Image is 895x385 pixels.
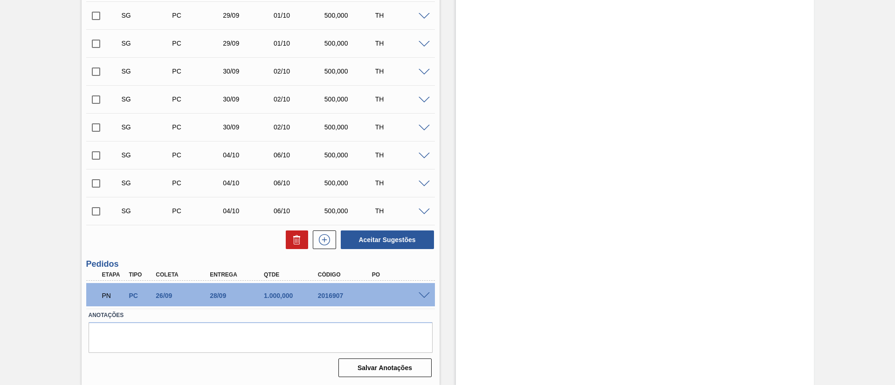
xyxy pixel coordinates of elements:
div: 30/09/2025 [220,68,277,75]
div: Nova sugestão [308,230,336,249]
div: 30/09/2025 [220,123,277,131]
div: TH [373,179,429,187]
div: TH [373,123,429,131]
button: Aceitar Sugestões [341,230,434,249]
div: 500,000 [322,95,379,103]
div: Etapa [100,271,128,278]
label: Anotações [89,309,433,322]
div: 2016907 [316,292,376,299]
div: 500,000 [322,123,379,131]
div: TH [373,207,429,215]
div: Pedido de Compra [126,292,154,299]
div: TH [373,40,429,47]
div: Sugestão Criada [119,40,176,47]
div: Pedido de Compra [170,95,226,103]
div: 500,000 [322,40,379,47]
div: Qtde [262,271,322,278]
div: Sugestão Criada [119,123,176,131]
div: 04/10/2025 [220,207,277,215]
h3: Pedidos [86,259,435,269]
div: Coleta [153,271,214,278]
div: 06/10/2025 [271,207,328,215]
div: Pedido de Compra [170,12,226,19]
div: Pedido de Compra [170,123,226,131]
div: 500,000 [322,207,379,215]
div: Pedido de Compra [170,179,226,187]
button: Salvar Anotações [338,358,432,377]
div: Pedido de Compra [170,207,226,215]
div: 01/10/2025 [271,12,328,19]
div: 04/10/2025 [220,151,277,159]
div: 01/10/2025 [271,40,328,47]
p: PN [102,292,125,299]
div: 29/09/2025 [220,40,277,47]
div: 500,000 [322,68,379,75]
div: TH [373,12,429,19]
div: Pedido de Compra [170,68,226,75]
div: 28/09/2025 [207,292,268,299]
div: Pedido de Compra [170,40,226,47]
div: 02/10/2025 [271,68,328,75]
div: TH [373,95,429,103]
div: Tipo [126,271,154,278]
div: 02/10/2025 [271,123,328,131]
div: Sugestão Criada [119,95,176,103]
div: Aceitar Sugestões [336,230,435,250]
div: 29/09/2025 [220,12,277,19]
div: Sugestão Criada [119,151,176,159]
div: Sugestão Criada [119,12,176,19]
div: Entrega [207,271,268,278]
div: 06/10/2025 [271,179,328,187]
div: Sugestão Criada [119,68,176,75]
div: Código [316,271,376,278]
div: 02/10/2025 [271,95,328,103]
div: PO [370,271,430,278]
div: 500,000 [322,151,379,159]
div: 04/10/2025 [220,179,277,187]
div: 26/09/2025 [153,292,214,299]
div: 30/09/2025 [220,95,277,103]
div: Excluir Sugestões [281,230,308,249]
div: 1.000,000 [262,292,322,299]
div: Sugestão Criada [119,207,176,215]
div: TH [373,151,429,159]
div: Sugestão Criada [119,179,176,187]
div: Pedido em Negociação [100,285,128,306]
div: 06/10/2025 [271,151,328,159]
div: Pedido de Compra [170,151,226,159]
div: 500,000 [322,12,379,19]
div: TH [373,68,429,75]
div: 500,000 [322,179,379,187]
